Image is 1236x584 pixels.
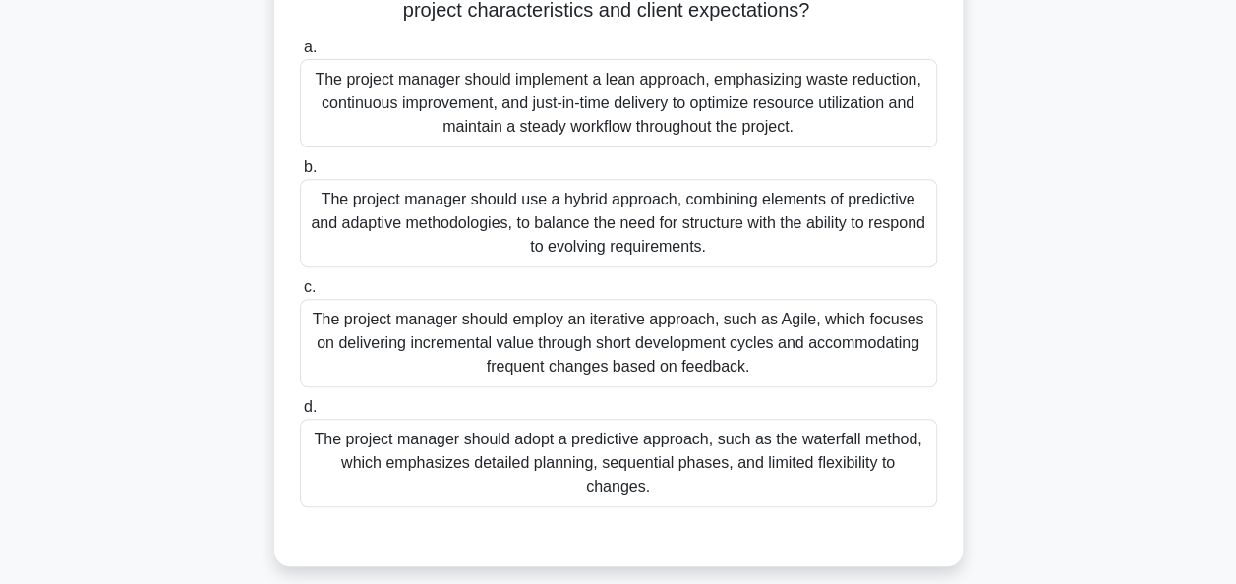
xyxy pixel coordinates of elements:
span: b. [304,158,317,175]
span: c. [304,278,316,295]
div: The project manager should employ an iterative approach, such as Agile, which focuses on deliveri... [300,299,937,387]
div: The project manager should use a hybrid approach, combining elements of predictive and adaptive m... [300,179,937,267]
span: d. [304,398,317,415]
div: The project manager should implement a lean approach, emphasizing waste reduction, continuous imp... [300,59,937,147]
div: The project manager should adopt a predictive approach, such as the waterfall method, which empha... [300,419,937,507]
span: a. [304,38,317,55]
